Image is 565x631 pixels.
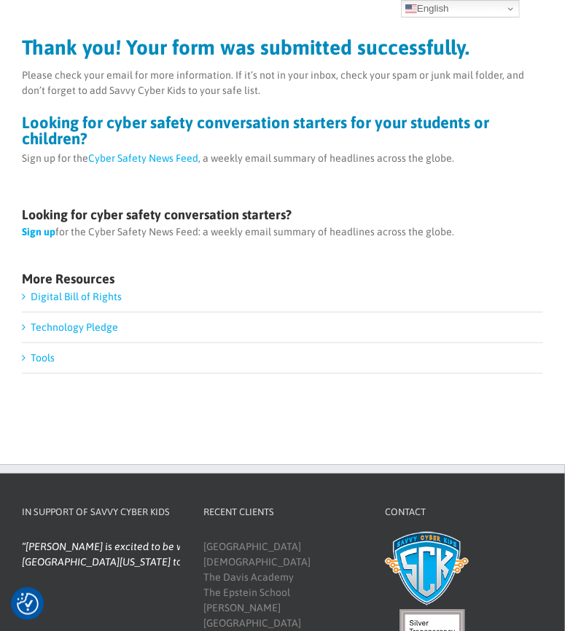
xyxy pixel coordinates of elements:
[22,224,543,240] p: for the Cyber Safety News Feed: a weekly email summary of headlines across the globe.
[22,539,543,570] blockquote: [PERSON_NAME] is excited to be working with Savvy Cyber Kids to in the [GEOGRAPHIC_DATA][US_STATE...
[22,226,55,238] a: Sign up
[22,273,543,286] h4: More Resources
[22,68,543,98] p: Please check your email for more information. If it’s not in your inbox, check your spam or junk ...
[31,352,55,364] a: Tools
[405,3,417,15] img: en
[17,593,39,615] img: Revisit consent button
[385,532,469,605] img: Savvy Cyber Kids
[385,505,543,520] h4: Contact
[88,152,198,164] a: Cyber Safety News Feed
[22,113,489,148] strong: Looking for cyber safety conversation starters for your students or children?
[22,505,180,520] h4: In Support of Savvy Cyber Kids
[17,593,39,615] button: Consent Preferences
[22,208,543,222] h4: Looking for cyber safety conversation starters?
[22,151,543,166] p: Sign up for the , a weekly email summary of headlines across the globe.
[31,321,118,333] a: Technology Pledge
[31,291,122,302] a: Digital Bill of Rights
[22,37,543,58] h2: Thank you! Your form was submitted successfully.
[203,505,362,520] h4: Recent Clients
